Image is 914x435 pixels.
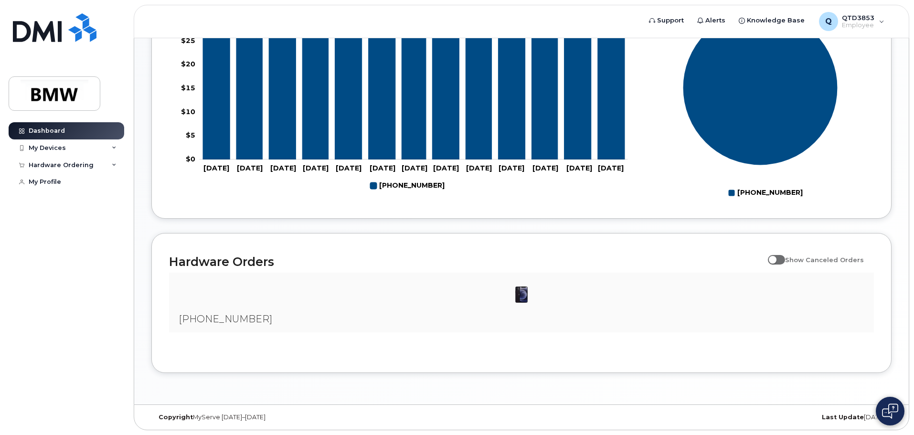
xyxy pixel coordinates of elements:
[370,178,445,194] g: 864-794-0636
[402,164,427,172] tspan: [DATE]
[433,164,459,172] tspan: [DATE]
[657,16,684,25] span: Support
[812,12,891,31] div: QTD3853
[203,164,229,172] tspan: [DATE]
[181,107,195,116] tspan: $10
[186,155,195,163] tspan: $0
[532,164,558,172] tspan: [DATE]
[842,21,874,29] span: Employee
[499,164,524,172] tspan: [DATE]
[512,285,531,304] img: iPhone_12.jpg
[203,16,625,159] g: 864-794-0636
[705,16,725,25] span: Alerts
[822,414,864,421] strong: Last Update
[785,256,864,264] span: Show Canceled Orders
[566,164,592,172] tspan: [DATE]
[768,251,776,258] input: Show Canceled Orders
[237,164,263,172] tspan: [DATE]
[842,14,874,21] span: QTD3853
[159,414,193,421] strong: Copyright
[732,11,811,30] a: Knowledge Base
[181,60,195,68] tspan: $20
[683,10,838,165] g: Series
[151,414,398,421] div: MyServe [DATE]–[DATE]
[642,11,691,30] a: Support
[181,36,195,44] tspan: $25
[186,131,195,139] tspan: $5
[181,84,195,92] tspan: $15
[645,414,892,421] div: [DATE]
[270,164,296,172] tspan: [DATE]
[370,178,445,194] g: Legend
[747,16,805,25] span: Knowledge Base
[825,16,832,27] span: Q
[728,185,803,201] g: Legend
[598,164,624,172] tspan: [DATE]
[370,164,395,172] tspan: [DATE]
[691,11,732,30] a: Alerts
[466,164,492,172] tspan: [DATE]
[882,403,898,419] img: Open chat
[336,164,361,172] tspan: [DATE]
[303,164,329,172] tspan: [DATE]
[179,313,272,325] span: [PHONE_NUMBER]
[169,255,763,269] h2: Hardware Orders
[683,10,838,201] g: Chart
